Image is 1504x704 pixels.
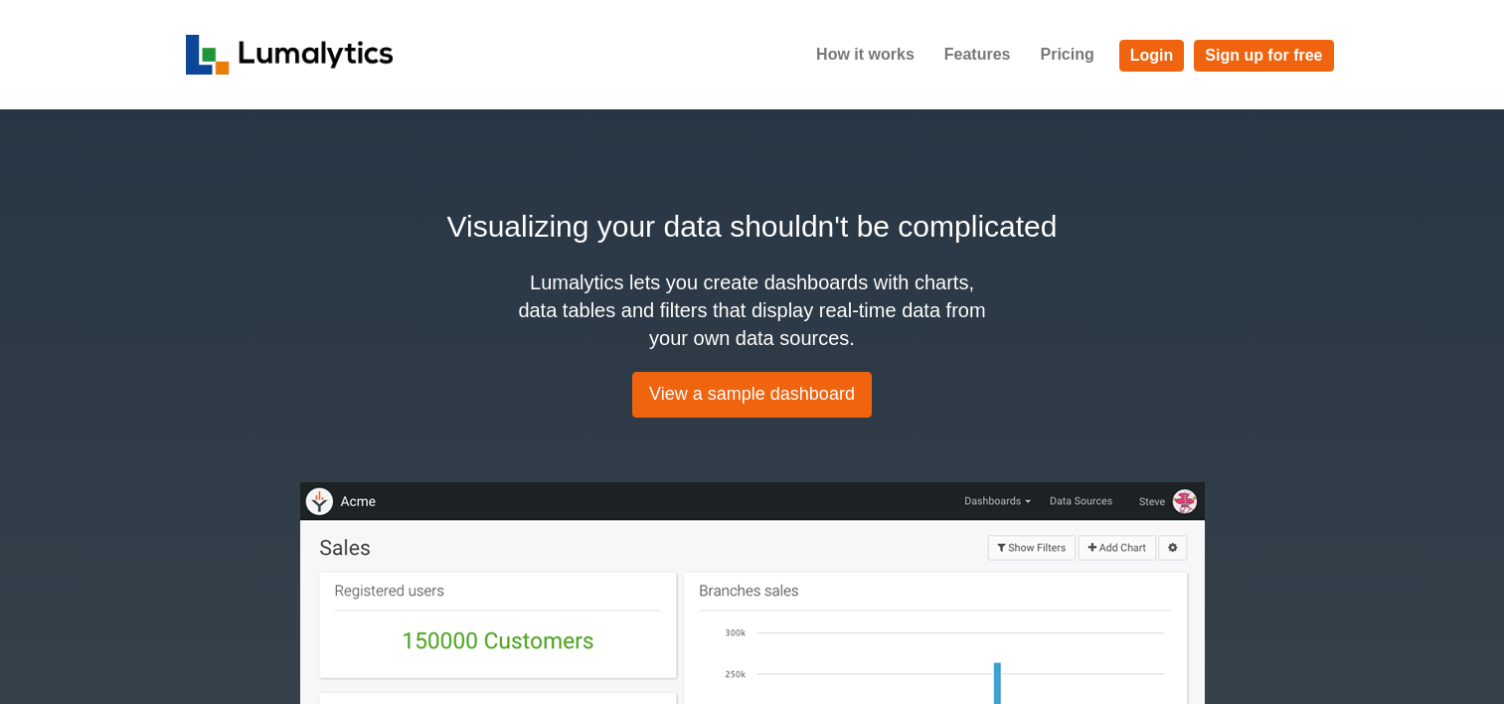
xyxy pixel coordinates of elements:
a: Sign up for free [1194,40,1333,72]
h4: Lumalytics lets you create dashboards with charts, data tables and filters that display real-time... [514,268,991,352]
a: Login [1119,40,1185,72]
a: How it works [801,30,929,80]
h2: Visualizing your data shouldn't be complicated [186,204,1319,249]
a: Features [929,30,1026,80]
a: Pricing [1025,30,1108,80]
img: logo_v2-f34f87db3d4d9f5311d6c47995059ad6168825a3e1eb260e01c8041e89355404.png [186,35,394,75]
a: View a sample dashboard [632,372,872,418]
